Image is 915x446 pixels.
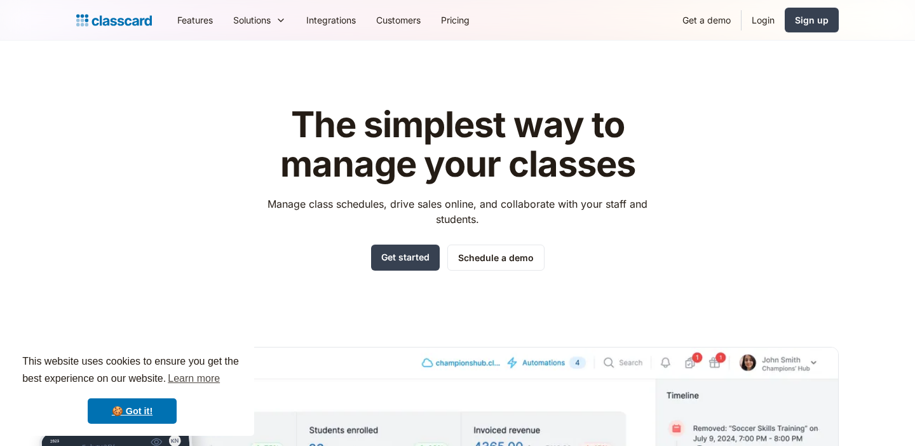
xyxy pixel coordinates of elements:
[672,6,741,34] a: Get a demo
[88,398,177,424] a: dismiss cookie message
[431,6,480,34] a: Pricing
[10,342,254,436] div: cookieconsent
[22,354,242,388] span: This website uses cookies to ensure you get the best experience on our website.
[366,6,431,34] a: Customers
[233,13,271,27] div: Solutions
[166,369,222,388] a: learn more about cookies
[742,6,785,34] a: Login
[447,245,545,271] a: Schedule a demo
[256,196,660,227] p: Manage class schedules, drive sales online, and collaborate with your staff and students.
[371,245,440,271] a: Get started
[296,6,366,34] a: Integrations
[256,105,660,184] h1: The simplest way to manage your classes
[785,8,839,32] a: Sign up
[223,6,296,34] div: Solutions
[167,6,223,34] a: Features
[76,11,152,29] a: home
[795,13,829,27] div: Sign up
